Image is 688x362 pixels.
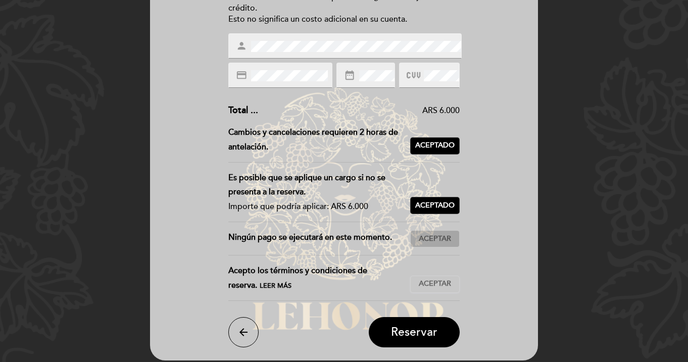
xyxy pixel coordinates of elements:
button: Aceptado [410,137,460,154]
div: Ningún pago se ejecutará en este momento. [228,230,411,247]
button: Aceptar [410,276,460,293]
div: Cambios y cancelaciones requieren 2 horas de antelación. [228,125,411,154]
span: Aceptado [415,200,455,211]
span: Leer más [260,282,291,290]
span: Total ... [228,105,258,116]
button: Reservar [369,317,460,347]
span: Aceptar [419,279,451,289]
i: arrow_back [237,326,250,338]
button: Aceptado [410,197,460,214]
button: arrow_back [228,317,259,347]
button: Aceptar [410,230,460,247]
i: date_range [344,70,355,81]
span: Reservar [391,325,437,339]
span: Aceptar [419,234,451,244]
span: Aceptado [415,140,455,151]
i: person [236,40,247,51]
div: ARS 6.000 [258,105,460,117]
div: Es posible que se aplique un cargo si no se presenta a la reserva. [228,171,403,200]
div: Acepto los términos y condiciones de reserva. [228,264,411,293]
div: Importe que podría aplicar: ARS 6.000 [228,199,403,214]
i: credit_card [236,70,247,81]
